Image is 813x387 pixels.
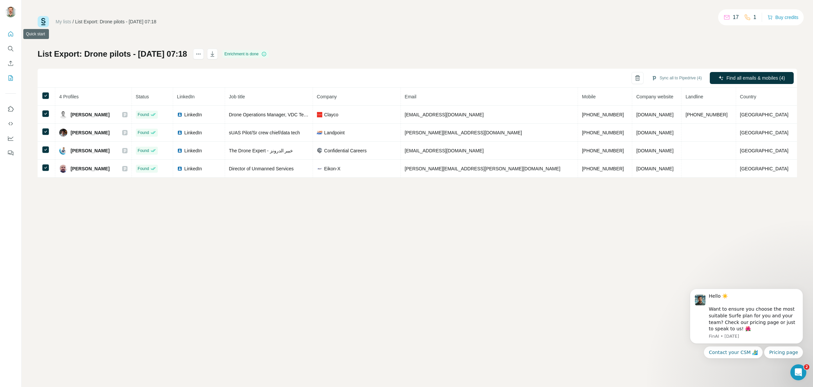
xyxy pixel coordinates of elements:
span: Drone Operations Manager, VDC Team [229,112,310,117]
span: 4 Profiles [59,94,79,99]
button: Use Surfe on LinkedIn [5,103,16,115]
span: [PERSON_NAME] [71,165,110,172]
span: [EMAIL_ADDRESS][DOMAIN_NAME] [405,148,484,153]
span: [PHONE_NUMBER] [582,166,624,171]
span: LinkedIn [184,111,202,118]
img: LinkedIn logo [177,166,182,171]
img: company-logo [317,166,322,171]
span: Job title [229,94,245,99]
button: Sync all to Pipedrive (4) [647,73,706,83]
img: company-logo [317,112,322,117]
span: Company [317,94,337,99]
img: LinkedIn logo [177,148,182,153]
span: [GEOGRAPHIC_DATA] [740,166,789,171]
span: Company website [636,94,673,99]
span: Landpoint [324,129,345,136]
span: Country [740,94,756,99]
img: company-logo [317,148,322,153]
div: List Export: Drone pilots - [DATE] 07:18 [75,18,156,25]
button: My lists [5,72,16,84]
iframe: Intercom live chat [790,364,806,380]
span: LinkedIn [184,165,202,172]
button: Enrich CSV [5,57,16,69]
span: Clayco [324,111,339,118]
span: Eikon-X [324,165,341,172]
span: [PHONE_NUMBER] [685,112,727,117]
p: 1 [753,13,756,21]
span: [PHONE_NUMBER] [582,148,624,153]
img: Avatar [59,165,67,173]
button: Quick start [5,28,16,40]
img: Avatar [59,129,67,137]
a: My lists [56,19,71,24]
span: Landline [685,94,703,99]
button: Find all emails & mobiles (4) [710,72,794,84]
span: [DOMAIN_NAME] [636,148,674,153]
h1: List Export: Drone pilots - [DATE] 07:18 [38,49,187,59]
span: The Drone Expert - خبير الدرونز [229,148,293,153]
button: Search [5,43,16,55]
span: [PERSON_NAME] [71,111,110,118]
span: sUAS Pilot/Sr crew chief/data tech [229,130,300,135]
span: Found [138,130,149,136]
span: Found [138,112,149,118]
button: Feedback [5,147,16,159]
p: 17 [733,13,739,21]
span: Mobile [582,94,596,99]
span: [EMAIL_ADDRESS][DOMAIN_NAME] [405,112,484,117]
span: [PERSON_NAME] [71,129,110,136]
img: Avatar [59,147,67,155]
img: LinkedIn logo [177,112,182,117]
div: Enrichment is done [222,50,269,58]
button: Use Surfe API [5,118,16,130]
span: Email [405,94,416,99]
iframe: Intercom notifications message [680,267,813,369]
span: [PERSON_NAME][EMAIL_ADDRESS][DOMAIN_NAME] [405,130,522,135]
span: [DOMAIN_NAME] [636,166,674,171]
span: [PHONE_NUMBER] [582,112,624,117]
img: Avatar [5,7,16,17]
span: [GEOGRAPHIC_DATA] [740,148,789,153]
li: / [73,18,74,25]
span: [PHONE_NUMBER] [582,130,624,135]
span: 2 [804,364,809,370]
span: LinkedIn [177,94,195,99]
span: [PERSON_NAME][EMAIL_ADDRESS][PERSON_NAME][DOMAIN_NAME] [405,166,561,171]
img: company-logo [317,130,322,135]
button: Dashboard [5,132,16,144]
span: [GEOGRAPHIC_DATA] [740,112,789,117]
span: [PERSON_NAME] [71,147,110,154]
span: LinkedIn [184,147,202,154]
span: Found [138,148,149,154]
span: Found [138,166,149,172]
span: LinkedIn [184,129,202,136]
span: [DOMAIN_NAME] [636,112,674,117]
button: Buy credits [767,13,798,22]
span: Director of Unmanned Services [229,166,294,171]
span: [DOMAIN_NAME] [636,130,674,135]
img: Avatar [59,111,67,119]
span: Confidential Careers [324,147,367,154]
img: Surfe Logo [38,16,49,27]
span: Status [136,94,149,99]
span: [GEOGRAPHIC_DATA] [740,130,789,135]
img: LinkedIn logo [177,130,182,135]
span: Find all emails & mobiles (4) [726,75,785,81]
button: actions [193,49,204,59]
